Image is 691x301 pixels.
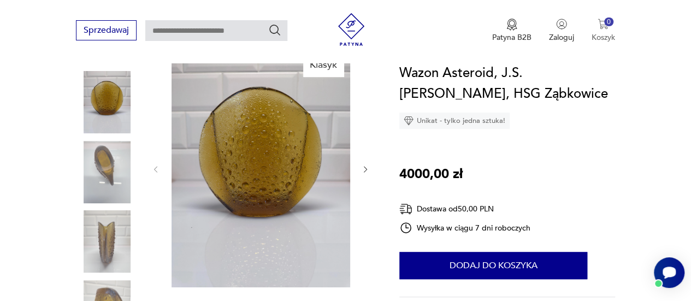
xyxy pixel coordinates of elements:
div: Wysyłka w ciągu 7 dni roboczych [399,221,530,234]
a: Sprzedawaj [76,27,137,35]
img: Ikonka użytkownika [556,19,567,29]
img: Zdjęcie produktu Wazon Asteroid, J.S. Drost, HSG Ząbkowice [76,141,138,203]
iframe: Smartsupp widget button [654,257,684,288]
h1: Wazon Asteroid, J.S. [PERSON_NAME], HSG Ząbkowice [399,63,615,104]
img: Ikona dostawy [399,202,412,216]
button: Sprzedawaj [76,20,137,40]
div: Dostawa od 50,00 PLN [399,202,530,216]
div: Klasyk [303,54,344,76]
img: Zdjęcie produktu Wazon Asteroid, J.S. Drost, HSG Ząbkowice [172,49,350,287]
button: 0Koszyk [592,19,615,43]
button: Patyna B2B [492,19,531,43]
button: Szukaj [268,23,281,37]
p: Koszyk [592,32,615,43]
p: Patyna B2B [492,32,531,43]
img: Zdjęcie produktu Wazon Asteroid, J.S. Drost, HSG Ząbkowice [76,71,138,133]
img: Ikona medalu [506,19,517,31]
img: Zdjęcie produktu Wazon Asteroid, J.S. Drost, HSG Ząbkowice [76,210,138,273]
div: Unikat - tylko jedna sztuka! [399,113,510,129]
p: 4000,00 zł [399,164,463,185]
a: Ikona medaluPatyna B2B [492,19,531,43]
p: Zaloguj [549,32,574,43]
img: Patyna - sklep z meblami i dekoracjami vintage [335,13,368,46]
img: Ikona diamentu [404,116,414,126]
div: 0 [604,17,613,27]
button: Zaloguj [549,19,574,43]
button: Dodaj do koszyka [399,252,587,279]
img: Ikona koszyka [598,19,609,29]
